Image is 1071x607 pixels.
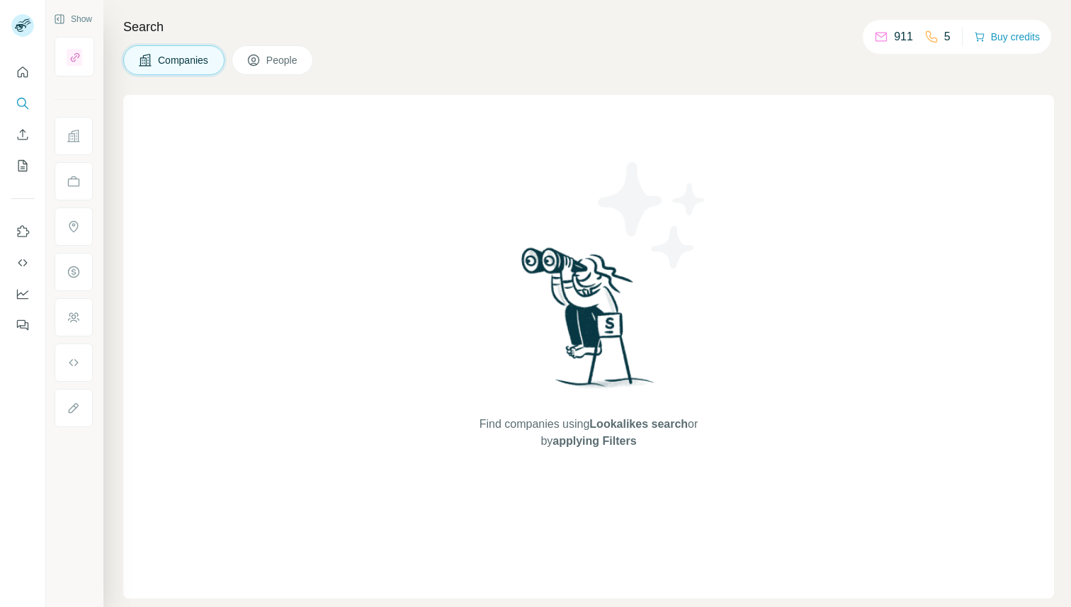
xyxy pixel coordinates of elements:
[11,153,34,178] button: My lists
[589,152,716,279] img: Surfe Illustration - Stars
[44,8,102,30] button: Show
[552,435,636,447] span: applying Filters
[123,17,1054,37] h4: Search
[11,59,34,85] button: Quick start
[11,91,34,116] button: Search
[11,122,34,147] button: Enrich CSV
[894,28,913,45] p: 911
[266,53,299,67] span: People
[515,244,662,402] img: Surfe Illustration - Woman searching with binoculars
[475,416,702,450] span: Find companies using or by
[589,418,688,430] span: Lookalikes search
[11,250,34,276] button: Use Surfe API
[11,312,34,338] button: Feedback
[944,28,951,45] p: 5
[11,219,34,244] button: Use Surfe on LinkedIn
[158,53,210,67] span: Companies
[974,27,1040,47] button: Buy credits
[11,281,34,307] button: Dashboard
